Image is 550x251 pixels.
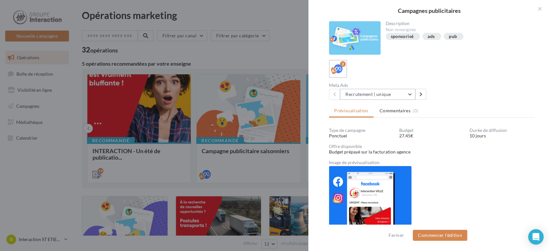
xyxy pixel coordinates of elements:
button: Fermer [386,231,407,239]
div: pub [449,34,457,39]
div: 10 jours [469,133,535,139]
div: Campagnes publicitaires [319,8,540,14]
span: (0) [413,108,418,113]
img: 008b87f00d921ddecfa28f1c35eec23d.png [329,166,411,238]
div: Image de prévisualisation [329,160,535,165]
div: Budget [399,128,464,133]
div: Non renseignée [386,27,530,33]
div: Meta Ads [329,83,429,88]
div: 27.45€ [399,133,464,139]
div: Ponctuel [329,133,394,139]
div: Description [386,21,530,26]
span: Commentaires [380,107,410,114]
div: Open Intercom Messenger [528,229,544,245]
button: Recrutement | unique [340,89,415,100]
div: Durée de diffusion [469,128,535,133]
div: Offre disponible [329,144,535,149]
button: Commencer l'édition [413,230,467,241]
div: sponsorisé [391,34,414,39]
div: Budget prépayé sur la facturation agence [329,149,535,155]
div: 2 [340,61,346,67]
div: Type de campagne [329,128,394,133]
div: ads [428,34,435,39]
